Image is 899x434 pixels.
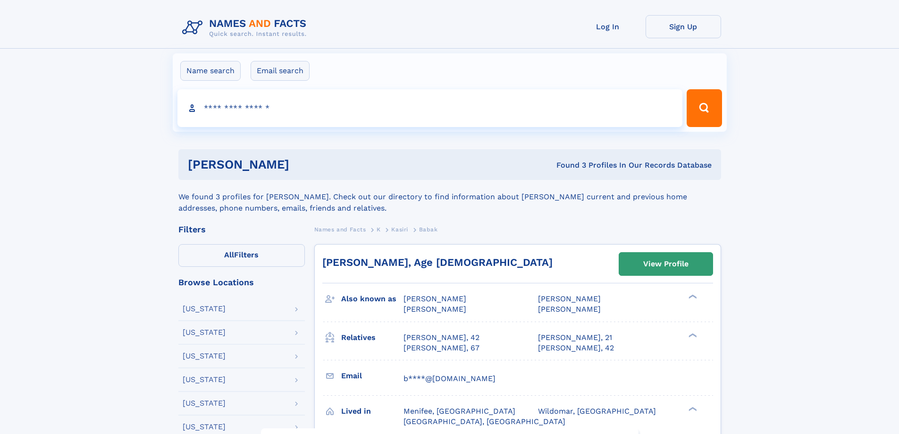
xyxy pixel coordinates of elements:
[183,305,226,313] div: [US_STATE]
[251,61,310,81] label: Email search
[619,253,713,275] a: View Profile
[419,226,438,233] span: Babak
[686,406,697,412] div: ❯
[183,400,226,407] div: [US_STATE]
[403,343,479,353] a: [PERSON_NAME], 67
[341,291,403,307] h3: Also known as
[403,305,466,314] span: [PERSON_NAME]
[183,376,226,383] div: [US_STATE]
[538,294,601,303] span: [PERSON_NAME]
[322,256,553,268] a: [PERSON_NAME], Age [DEMOGRAPHIC_DATA]
[646,15,721,38] a: Sign Up
[178,244,305,267] label: Filters
[341,330,403,346] h3: Relatives
[341,368,403,384] h3: Email
[403,407,515,416] span: Menifee, [GEOGRAPHIC_DATA]
[538,407,656,416] span: Wildomar, [GEOGRAPHIC_DATA]
[538,343,614,353] a: [PERSON_NAME], 42
[423,160,712,170] div: Found 3 Profiles In Our Records Database
[687,89,722,127] button: Search Button
[183,329,226,336] div: [US_STATE]
[686,332,697,338] div: ❯
[403,332,479,343] a: [PERSON_NAME], 42
[188,159,423,170] h1: [PERSON_NAME]
[178,15,314,41] img: Logo Names and Facts
[686,294,697,300] div: ❯
[180,61,241,81] label: Name search
[391,226,408,233] span: Kasiri
[178,180,721,214] div: We found 3 profiles for [PERSON_NAME]. Check out our directory to find information about [PERSON_...
[178,278,305,287] div: Browse Locations
[377,223,381,235] a: K
[224,250,234,259] span: All
[391,223,408,235] a: Kasiri
[570,15,646,38] a: Log In
[177,89,683,127] input: search input
[643,253,689,275] div: View Profile
[538,305,601,314] span: [PERSON_NAME]
[403,417,565,426] span: [GEOGRAPHIC_DATA], [GEOGRAPHIC_DATA]
[183,423,226,431] div: [US_STATE]
[178,225,305,234] div: Filters
[377,226,381,233] span: K
[341,403,403,419] h3: Lived in
[314,223,366,235] a: Names and Facts
[403,294,466,303] span: [PERSON_NAME]
[183,352,226,360] div: [US_STATE]
[538,332,612,343] a: [PERSON_NAME], 21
